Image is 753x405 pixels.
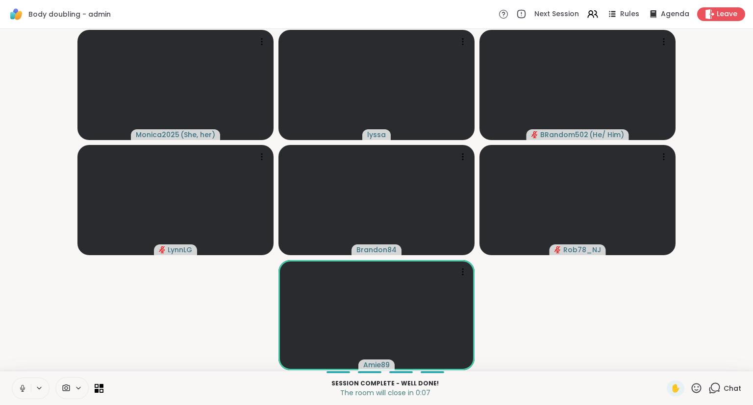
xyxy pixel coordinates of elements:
[180,130,215,140] span: ( She, her )
[717,9,737,19] span: Leave
[28,9,111,19] span: Body doubling - admin
[724,383,741,393] span: Chat
[363,360,390,370] span: Amie89
[563,245,601,255] span: Rob78_NJ
[671,382,680,394] span: ✋
[661,9,689,19] span: Agenda
[554,246,561,253] span: audio-muted
[589,130,624,140] span: ( He/ Him )
[8,6,25,23] img: ShareWell Logomark
[531,131,538,138] span: audio-muted
[109,379,661,388] p: Session Complete - well done!
[620,9,639,19] span: Rules
[534,9,579,19] span: Next Session
[168,245,192,255] span: LynnLG
[159,246,166,253] span: audio-muted
[356,245,397,255] span: Brandon84
[136,130,179,140] span: Monica2025
[540,130,588,140] span: BRandom502
[109,388,661,398] p: The room will close in 0:07
[367,130,386,140] span: lyssa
